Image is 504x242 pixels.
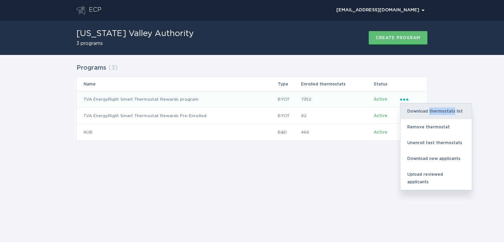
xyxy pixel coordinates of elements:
[369,31,428,45] button: Create program
[77,124,277,140] td: KUB
[277,91,301,107] td: BYOT
[108,65,118,71] span: ( 3 )
[277,124,301,140] td: B&D
[400,166,472,190] div: Upload reviewed applicants
[89,6,101,14] div: ECP
[77,124,427,140] tr: 836e1ea6d0ab4f0eb3fb4586c6a22e71
[333,5,428,15] button: Open user account details
[301,107,374,124] td: 82
[374,97,387,101] span: Active
[77,77,427,91] tr: Table Headers
[374,130,387,134] span: Active
[400,119,472,135] div: Remove thermostat
[77,91,427,107] tr: 2b73ac04463940f2a50f785b51e2c9ed
[76,6,85,14] button: Go to dashboard
[76,30,194,38] h1: [US_STATE] Valley Authority
[77,91,277,107] td: TVA EnergyRight Smart Thermostat Rewards program
[277,107,301,124] td: BYOT
[336,8,424,12] div: [EMAIL_ADDRESS][DOMAIN_NAME]
[374,114,387,118] span: Active
[400,135,472,151] div: Unenroll test thermostats
[400,151,472,166] div: Download new applicants
[301,77,374,91] th: Enrolled thermostats
[76,62,106,74] h2: Programs
[76,41,194,46] h2: 3 programs
[373,77,400,91] th: Status
[77,107,427,124] tr: eb38f5d718344c86b9742c6c90a7d575
[277,77,301,91] th: Type
[400,103,472,119] div: Download thermostats list
[77,77,277,91] th: Name
[376,36,420,40] div: Create program
[77,107,277,124] td: TVA EnergyRight Smart Thermostat Rewards Pre-Enrolled
[301,91,374,107] td: 7352
[301,124,374,140] td: 466
[333,5,428,15] div: Popover menu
